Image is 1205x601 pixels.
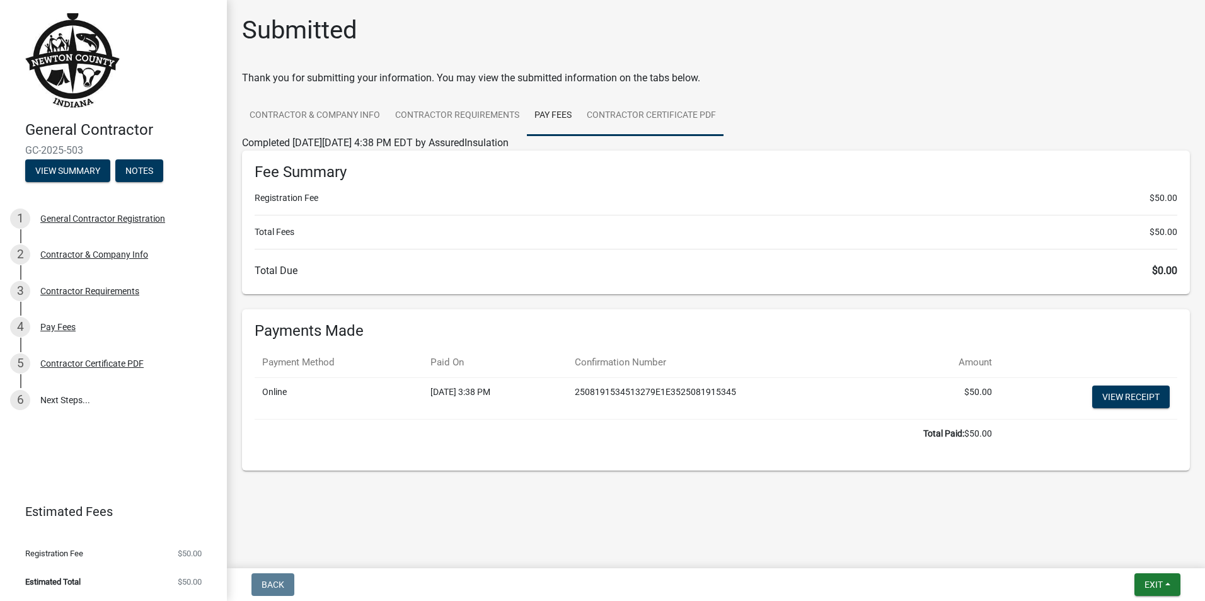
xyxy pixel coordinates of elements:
h4: General Contractor [25,121,217,139]
a: Contractor Certificate PDF [579,96,724,136]
a: Contractor & Company Info [242,96,388,136]
td: $50.00 [255,419,1000,448]
h6: Total Due [255,265,1177,277]
button: Exit [1134,573,1180,596]
span: $50.00 [1150,226,1177,239]
th: Confirmation Number [567,348,906,377]
div: 4 [10,317,30,337]
span: Exit [1144,580,1163,590]
td: 2508191534513279E1E3525081915345 [567,377,906,419]
span: $50.00 [178,578,202,586]
div: 3 [10,281,30,301]
a: Estimated Fees [10,499,207,524]
h6: Payments Made [255,322,1177,340]
div: 5 [10,353,30,374]
button: View Summary [25,159,110,182]
div: 1 [10,209,30,229]
div: Contractor Certificate PDF [40,359,144,368]
img: Newton County, Indiana [25,13,120,108]
wm-modal-confirm: Notes [115,166,163,176]
div: 2 [10,244,30,265]
a: Contractor Requirements [388,96,527,136]
span: $50.00 [178,549,202,558]
div: Contractor & Company Info [40,250,148,259]
span: Estimated Total [25,578,81,586]
a: View receipt [1092,386,1170,408]
div: Thank you for submitting your information. You may view the submitted information on the tabs below. [242,71,1190,86]
th: Paid On [423,348,567,377]
li: Registration Fee [255,192,1177,205]
span: GC-2025-503 [25,144,202,156]
td: $50.00 [906,377,1000,419]
button: Back [251,573,294,596]
div: Pay Fees [40,323,76,331]
div: 6 [10,390,30,410]
div: General Contractor Registration [40,214,165,223]
span: Back [262,580,284,590]
th: Amount [906,348,1000,377]
span: $50.00 [1150,192,1177,205]
a: Pay Fees [527,96,579,136]
td: [DATE] 3:38 PM [423,377,567,419]
th: Payment Method [255,348,423,377]
b: Total Paid: [923,428,964,438]
li: Total Fees [255,226,1177,239]
h6: Fee Summary [255,163,1177,181]
td: Online [255,377,423,419]
h1: Submitted [242,15,357,45]
span: Completed [DATE][DATE] 4:38 PM EDT by AssuredInsulation [242,137,509,149]
span: $0.00 [1152,265,1177,277]
button: Notes [115,159,163,182]
div: Contractor Requirements [40,287,139,295]
span: Registration Fee [25,549,83,558]
wm-modal-confirm: Summary [25,166,110,176]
